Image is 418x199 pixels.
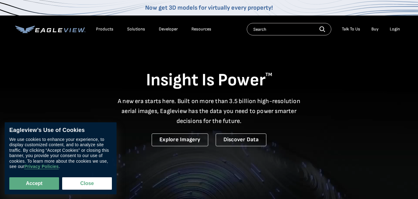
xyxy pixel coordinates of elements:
div: Login [390,26,400,32]
a: Discover Data [216,133,266,146]
button: Close [62,177,112,190]
div: Products [96,26,113,32]
button: Accept [9,177,59,190]
a: Buy [371,26,379,32]
input: Search [247,23,331,35]
div: We use cookies to enhance your experience, to display customized content, and to analyze site tra... [9,137,112,170]
div: Solutions [127,26,145,32]
sup: TM [265,72,272,78]
a: Developer [159,26,178,32]
p: A new era starts here. Built on more than 3.5 billion high-resolution aerial images, Eagleview ha... [114,96,304,126]
a: Now get 3D models for virtually every property! [145,4,273,11]
div: Eagleview’s Use of Cookies [9,127,112,134]
a: Privacy Policies [24,164,58,170]
h1: Insight Is Power [15,70,403,91]
div: Talk To Us [342,26,360,32]
div: Resources [191,26,211,32]
a: Explore Imagery [152,133,208,146]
